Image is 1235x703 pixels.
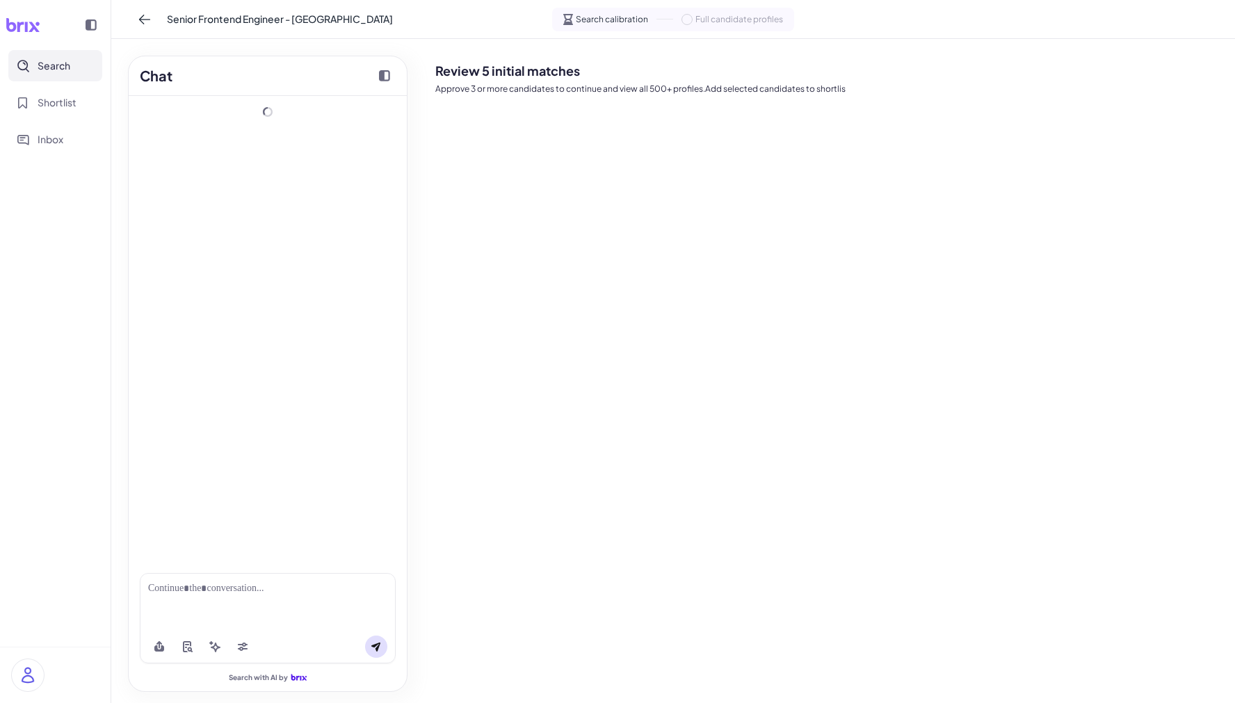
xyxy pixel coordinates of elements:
img: user_logo.png [12,659,44,691]
button: Collapse chat [373,65,396,87]
h2: Review 5 initial matches [435,61,1224,80]
span: Full candidate profiles [695,13,783,26]
span: Search with AI by [229,673,288,682]
p: Approve 3 or more candidates to continue and view all 500+ profiles.Add selected candidates to sh... [435,83,1224,95]
span: Search calibration [576,13,648,26]
span: Search [38,58,70,73]
button: Send message [365,636,387,658]
h2: Chat [140,65,172,86]
button: Shortlist [8,87,102,118]
span: Shortlist [38,95,76,110]
button: Inbox [8,124,102,155]
button: Search [8,50,102,81]
span: Inbox [38,132,63,147]
span: Senior Frontend Engineer - [GEOGRAPHIC_DATA] [167,12,393,26]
